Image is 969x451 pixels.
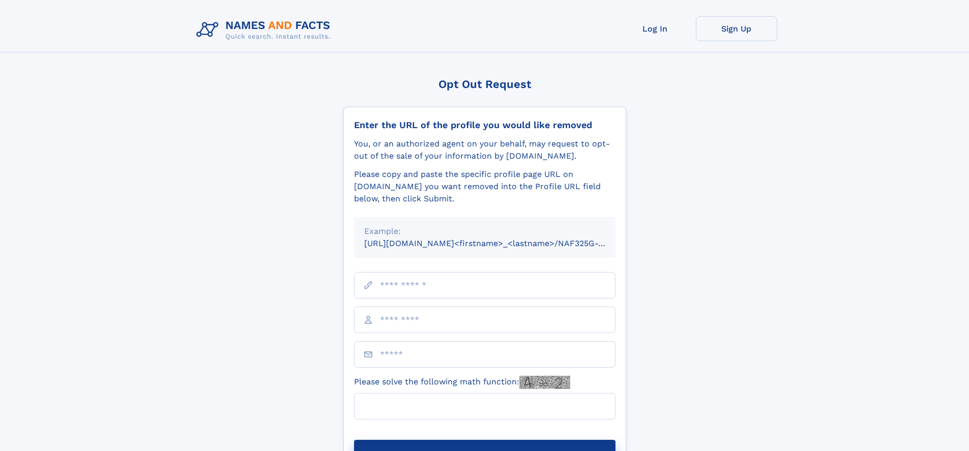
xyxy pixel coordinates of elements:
[343,78,626,91] div: Opt Out Request
[354,168,615,205] div: Please copy and paste the specific profile page URL on [DOMAIN_NAME] you want removed into the Pr...
[696,16,777,41] a: Sign Up
[192,16,339,44] img: Logo Names and Facts
[354,119,615,131] div: Enter the URL of the profile you would like removed
[354,376,570,389] label: Please solve the following math function:
[354,138,615,162] div: You, or an authorized agent on your behalf, may request to opt-out of the sale of your informatio...
[364,238,635,248] small: [URL][DOMAIN_NAME]<firstname>_<lastname>/NAF325G-xxxxxxxx
[364,225,605,237] div: Example:
[614,16,696,41] a: Log In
